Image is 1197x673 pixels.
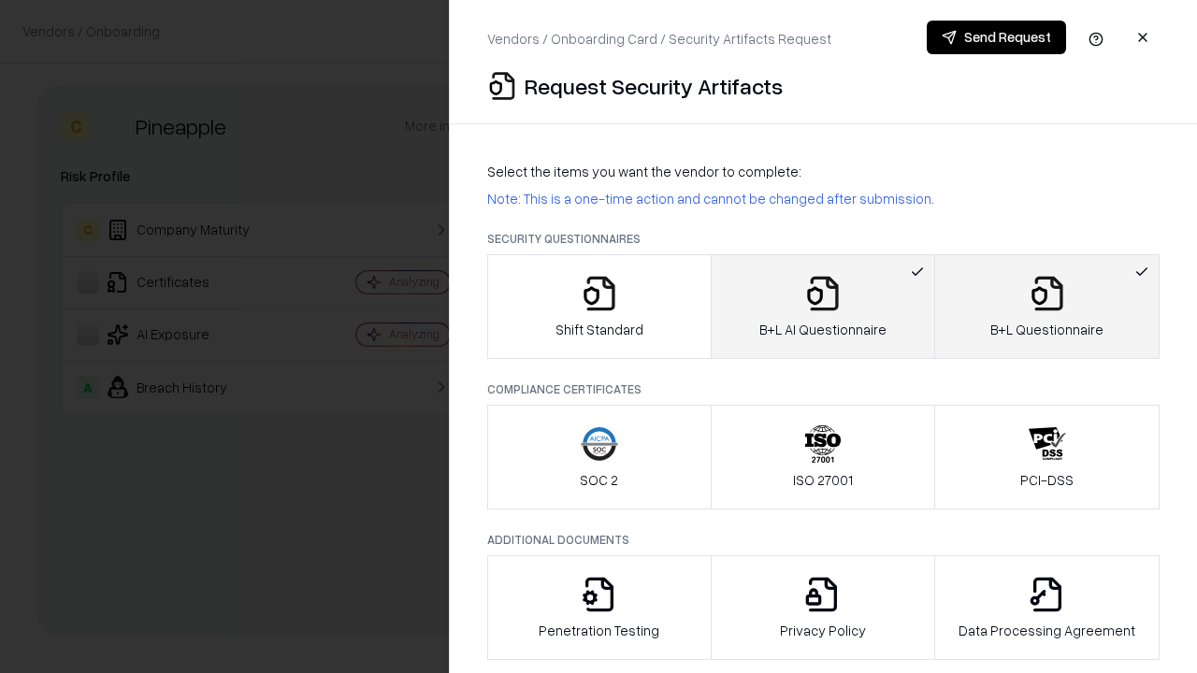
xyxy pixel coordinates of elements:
button: Shift Standard [487,254,712,359]
p: Privacy Policy [780,621,866,640]
button: SOC 2 [487,405,712,509]
p: Compliance Certificates [487,381,1160,397]
button: Send Request [927,21,1066,54]
button: B+L Questionnaire [934,254,1160,359]
p: Note: This is a one-time action and cannot be changed after submission. [487,189,1160,208]
button: Privacy Policy [711,555,936,660]
p: Select the items you want the vendor to complete: [487,162,1160,181]
button: B+L AI Questionnaire [711,254,936,359]
p: B+L Questionnaire [990,320,1103,339]
p: Penetration Testing [539,621,659,640]
p: Shift Standard [555,320,643,339]
p: Security Questionnaires [487,231,1160,247]
p: B+L AI Questionnaire [759,320,887,339]
p: Vendors / Onboarding Card / Security Artifacts Request [487,29,831,49]
p: ISO 27001 [793,470,853,490]
p: Request Security Artifacts [525,71,783,101]
p: SOC 2 [580,470,618,490]
button: Penetration Testing [487,555,712,660]
p: PCI-DSS [1020,470,1074,490]
button: Data Processing Agreement [934,555,1160,660]
p: Data Processing Agreement [959,621,1135,640]
p: Additional Documents [487,532,1160,548]
button: PCI-DSS [934,405,1160,509]
button: ISO 27001 [711,405,936,509]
